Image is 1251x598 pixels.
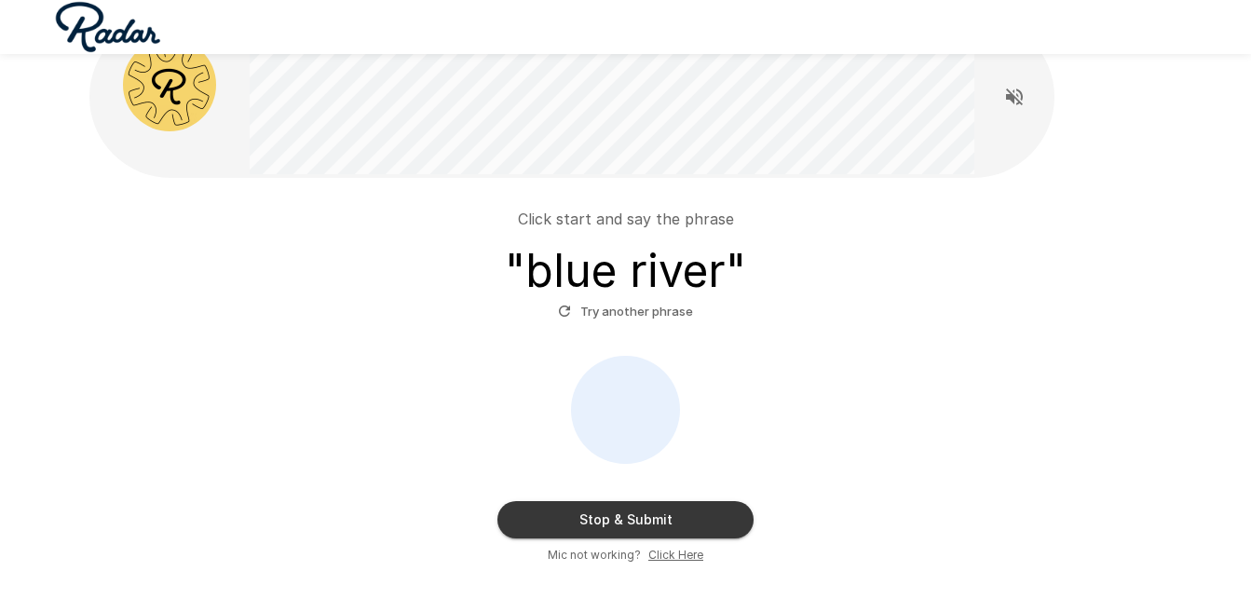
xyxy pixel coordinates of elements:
[996,78,1033,116] button: Read questions aloud
[553,297,698,326] button: Try another phrase
[548,546,641,564] span: Mic not working?
[497,501,754,538] button: Stop & Submit
[648,548,703,562] u: Click Here
[518,208,734,230] p: Click start and say the phrase
[505,245,746,297] h3: " blue river "
[123,38,216,131] img: radar_avatar.png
